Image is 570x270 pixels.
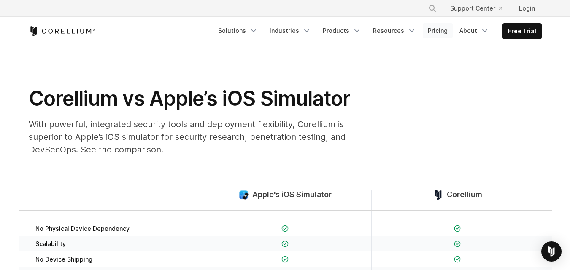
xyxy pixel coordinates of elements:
a: Solutions [213,23,263,38]
span: No Device Shipping [35,256,92,263]
span: No Physical Device Dependency [35,225,130,233]
button: Search [425,1,440,16]
div: Navigation Menu [418,1,542,16]
div: Navigation Menu [213,23,542,39]
a: About [454,23,494,38]
div: Open Intercom Messenger [541,241,562,262]
h1: Corellium vs Apple’s iOS Simulator [29,86,366,111]
a: Free Trial [503,24,541,39]
a: Resources [368,23,421,38]
img: Checkmark [454,241,461,248]
a: Support Center [443,1,509,16]
a: Industries [265,23,316,38]
p: With powerful, integrated security tools and deployment flexibility, Corellium is superior to App... [29,118,366,156]
a: Products [318,23,366,38]
img: Checkmark [281,225,289,232]
a: Pricing [423,23,453,38]
img: Checkmark [454,256,461,263]
a: Login [512,1,542,16]
img: compare_ios-simulator--large [238,190,249,200]
img: Checkmark [281,241,289,248]
span: Scalability [35,240,66,248]
a: Corellium Home [29,26,96,36]
span: Corellium [447,190,482,200]
img: Checkmark [454,225,461,232]
span: Apple's iOS Simulator [252,190,332,200]
img: Checkmark [281,256,289,263]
